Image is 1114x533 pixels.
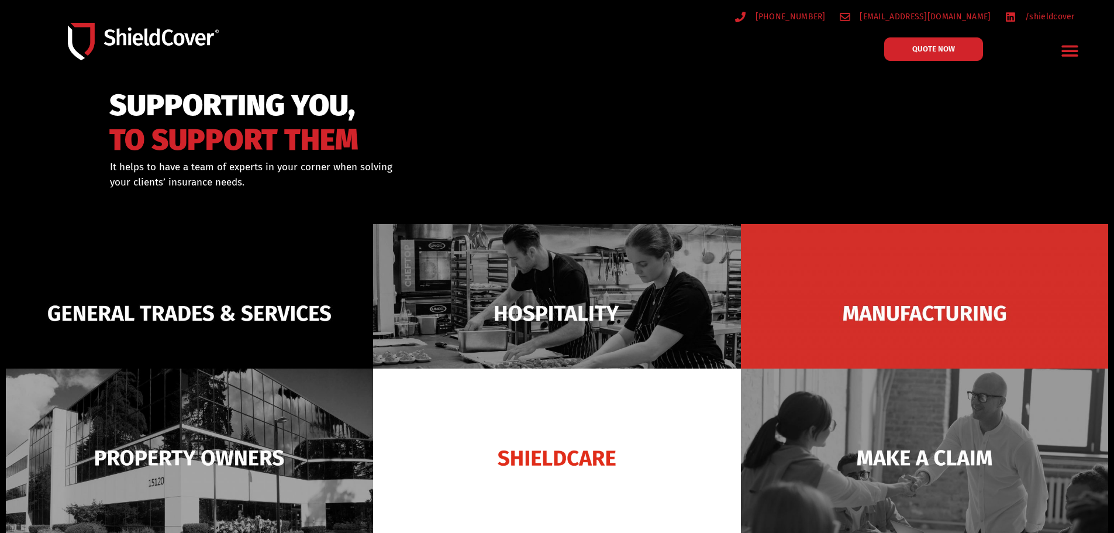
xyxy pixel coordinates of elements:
span: QUOTE NOW [912,45,955,53]
div: It helps to have a team of experts in your corner when solving [110,160,617,190]
img: Shield-Cover-Underwriting-Australia-logo-full [68,23,219,60]
span: [PHONE_NUMBER] [753,9,826,24]
span: [EMAIL_ADDRESS][DOMAIN_NAME] [857,9,991,24]
div: Menu Toggle [1057,37,1084,64]
span: SUPPORTING YOU, [109,94,358,118]
a: [PHONE_NUMBER] [735,9,826,24]
span: /shieldcover [1022,9,1075,24]
a: /shieldcover [1005,9,1075,24]
p: your clients’ insurance needs. [110,175,617,190]
a: QUOTE NOW [884,37,983,61]
a: [EMAIL_ADDRESS][DOMAIN_NAME] [840,9,991,24]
